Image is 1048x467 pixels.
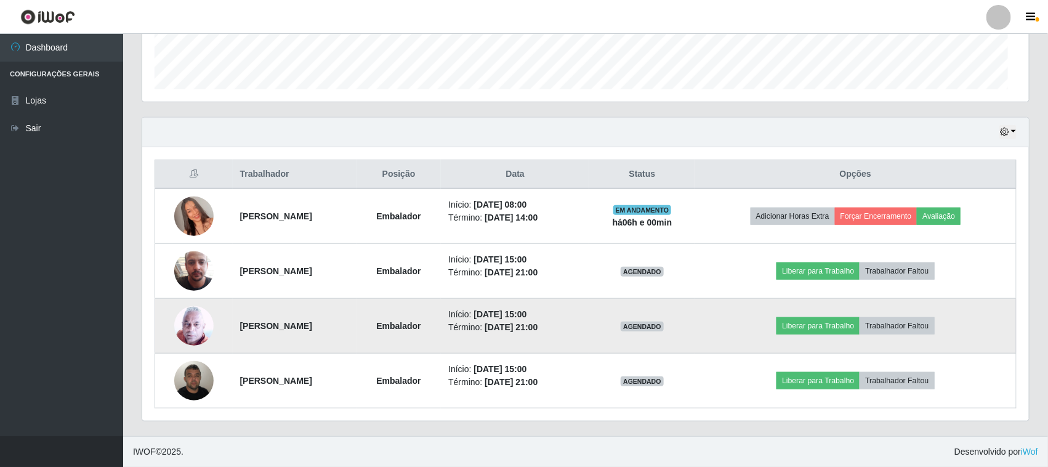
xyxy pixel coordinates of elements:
[613,217,672,227] strong: há 06 h e 00 min
[174,236,214,306] img: 1745843945427.jpeg
[448,211,582,224] li: Término:
[695,160,1017,189] th: Opções
[776,372,860,389] button: Liberar para Trabalho
[174,354,214,407] img: 1714957062897.jpeg
[357,160,441,189] th: Posição
[376,211,421,221] strong: Embalador
[133,445,183,458] span: © 2025 .
[240,376,312,386] strong: [PERSON_NAME]
[954,445,1038,458] span: Desenvolvido por
[613,205,672,215] span: EM ANDAMENTO
[485,267,538,277] time: [DATE] 21:00
[448,308,582,321] li: Início:
[621,267,664,277] span: AGENDADO
[860,262,934,280] button: Trabalhador Faltou
[835,208,917,225] button: Forçar Encerramento
[20,9,75,25] img: CoreUI Logo
[751,208,835,225] button: Adicionar Horas Extra
[240,321,312,331] strong: [PERSON_NAME]
[376,376,421,386] strong: Embalador
[233,160,357,189] th: Trabalhador
[448,376,582,389] li: Término:
[485,213,538,222] time: [DATE] 14:00
[240,211,312,221] strong: [PERSON_NAME]
[376,321,421,331] strong: Embalador
[621,376,664,386] span: AGENDADO
[448,321,582,334] li: Término:
[474,309,526,319] time: [DATE] 15:00
[448,266,582,279] li: Término:
[441,160,589,189] th: Data
[776,262,860,280] button: Liberar para Trabalho
[860,372,934,389] button: Trabalhador Faltou
[174,181,214,251] img: 1751455620559.jpeg
[485,377,538,387] time: [DATE] 21:00
[133,447,156,457] span: IWOF
[376,266,421,276] strong: Embalador
[474,254,526,264] time: [DATE] 15:00
[474,200,526,209] time: [DATE] 08:00
[1021,447,1038,457] a: iWof
[860,317,934,335] button: Trabalhador Faltou
[448,198,582,211] li: Início:
[174,306,214,346] img: 1702413262661.jpeg
[448,363,582,376] li: Início:
[776,317,860,335] button: Liberar para Trabalho
[485,322,538,332] time: [DATE] 21:00
[621,322,664,331] span: AGENDADO
[917,208,961,225] button: Avaliação
[448,253,582,266] li: Início:
[474,364,526,374] time: [DATE] 15:00
[240,266,312,276] strong: [PERSON_NAME]
[589,160,695,189] th: Status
